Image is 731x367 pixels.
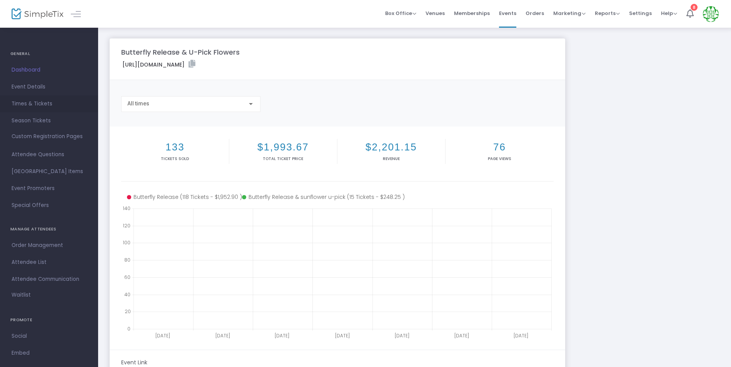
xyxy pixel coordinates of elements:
h4: PROMOTE [10,312,88,328]
p: Revenue [339,156,444,162]
span: Order Management [12,240,87,250]
span: Waitlist [12,291,31,299]
span: Special Offers [12,200,87,210]
span: Marketing [553,10,586,17]
span: Event Promoters [12,183,87,194]
text: [DATE] [215,332,230,339]
text: 40 [124,291,130,297]
text: [DATE] [514,332,528,339]
text: 80 [124,257,130,263]
span: Attendee Questions [12,150,87,160]
m-panel-subtitle: Event Link [121,359,147,367]
span: Box Office [385,10,416,17]
h2: 76 [447,141,552,153]
span: All times [127,100,149,107]
span: Memberships [454,3,490,23]
div: 8 [691,4,698,11]
span: Reports [595,10,620,17]
text: 0 [127,325,130,332]
span: Event Details [12,82,87,92]
label: [URL][DOMAIN_NAME] [122,60,195,69]
p: Total Ticket Price [231,156,335,162]
span: Venues [426,3,445,23]
text: 140 [123,205,130,212]
span: Orders [526,3,544,23]
span: Times & Tickets [12,99,87,109]
h2: $2,201.15 [339,141,444,153]
span: [GEOGRAPHIC_DATA] Items [12,167,87,177]
text: 20 [125,308,131,315]
p: Page Views [447,156,552,162]
span: Embed [12,348,87,358]
span: Help [661,10,677,17]
span: Season Tickets [12,116,87,126]
text: 120 [123,222,130,229]
text: [DATE] [155,332,170,339]
span: Attendee Communication [12,274,87,284]
text: 60 [124,274,130,280]
text: [DATE] [335,332,350,339]
span: Custom Registration Pages [12,133,83,140]
h2: 133 [123,141,227,153]
span: Dashboard [12,65,87,75]
h2: $1,993.67 [231,141,335,153]
h4: GENERAL [10,46,88,62]
text: [DATE] [395,332,409,339]
span: Events [499,3,516,23]
p: Tickets sold [123,156,227,162]
text: [DATE] [454,332,469,339]
text: 100 [123,239,130,246]
span: Settings [629,3,652,23]
text: [DATE] [275,332,289,339]
span: Social [12,331,87,341]
h4: MANAGE ATTENDEES [10,222,88,237]
m-panel-title: Butterfly Release & U-Pick Flowers [121,47,240,57]
span: Attendee List [12,257,87,267]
